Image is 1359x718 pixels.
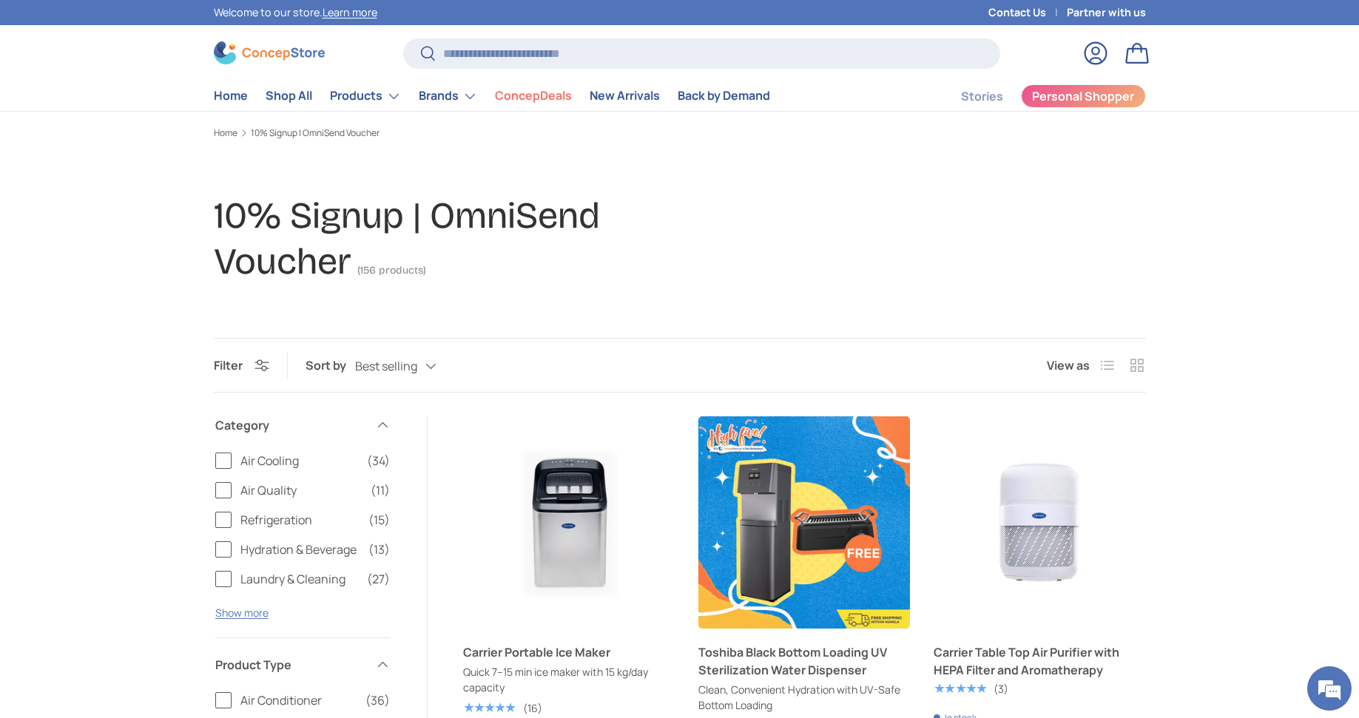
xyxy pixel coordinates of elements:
[365,691,390,709] span: (36)
[419,81,477,111] a: Brands
[215,638,390,691] summary: Product Type
[368,511,390,529] span: (15)
[367,570,390,588] span: (27)
[590,81,660,110] a: New Arrivals
[1047,356,1090,374] span: View as
[240,511,360,529] span: Refrigeration
[357,264,426,277] span: (156 products)
[678,81,770,110] a: Back by Demand
[214,357,243,373] span: Filter
[214,41,325,64] img: ConcepStore
[214,126,1146,140] nav: Breadcrumbs
[215,399,390,452] summary: Category
[215,416,366,434] span: Category
[367,452,390,470] span: (34)
[240,570,358,588] span: Laundry & Cleaning
[1067,4,1146,21] a: Partner with us
[306,356,355,374] label: Sort by
[330,81,401,111] a: Products
[240,452,358,470] span: Air Cooling
[355,359,417,373] span: Best selling
[266,81,312,110] a: Shop All
[321,81,410,111] summary: Products
[214,81,248,110] a: Home
[698,416,910,628] a: Toshiba Black Bottom Loading UV Sterilization Water Dispenser
[214,357,269,373] button: Filter
[1032,90,1134,102] span: Personal Shopper
[988,4,1067,21] a: Contact Us
[410,81,486,111] summary: Brands
[495,81,572,110] a: ConcepDeals
[925,81,1146,111] nav: Secondary
[934,416,1145,628] a: Carrier Table Top Air Purifier with HEPA Filter and Aromatherapy
[214,129,237,138] a: Home
[240,691,357,709] span: Air Conditioner
[1021,84,1146,108] a: Personal Shopper
[215,656,366,674] span: Product Type
[698,643,910,679] a: Toshiba Black Bottom Loading UV Sterilization Water Dispenser
[961,82,1003,111] a: Stories
[368,541,390,558] span: (13)
[240,481,362,499] span: Air Quality
[214,194,600,283] h1: 10% Signup | OmniSend Voucher
[463,643,675,661] a: Carrier Portable Ice Maker
[251,129,380,138] a: 10% Signup | OmniSend Voucher
[355,353,466,379] button: Best selling
[371,481,390,499] span: (11)
[215,606,269,620] button: Show more
[214,81,770,111] nav: Primary
[323,5,377,19] a: Learn more
[934,643,1145,679] a: Carrier Table Top Air Purifier with HEPA Filter and Aromatherapy
[463,416,675,628] a: Carrier Portable Ice Maker
[214,4,377,21] p: Welcome to our store.
[240,541,360,558] span: Hydration & Beverage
